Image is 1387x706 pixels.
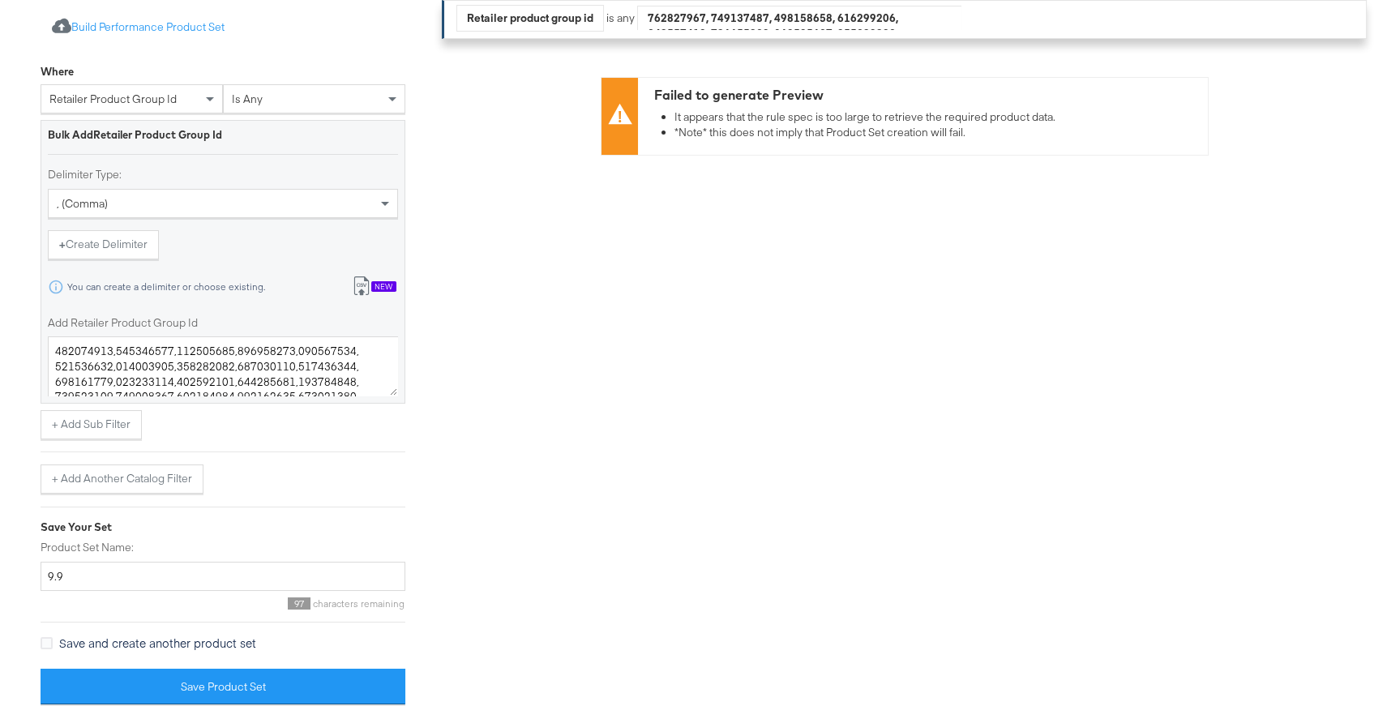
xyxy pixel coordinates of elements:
[41,597,405,610] div: characters remaining
[674,110,1200,126] li: It appears that the rule spec is too large to retrieve the required product data.
[638,6,961,30] div: 762827967, 749137487, 498158658, 616299206, 342557418, 726655239, 069595637, 955329283, 226114107...
[457,6,603,31] div: Retailer product group id
[57,196,108,211] span: , (comma)
[41,464,203,494] button: + Add Another Catalog Filter
[288,597,310,610] span: 97
[49,92,177,106] span: retailer product group id
[48,336,398,396] textarea: 482074913,545346577,112505685,896958273,090567534,521536632,014003905,358282082,687030110,5174363...
[48,127,398,143] div: Bulk Add Retailer Product Group Id
[59,237,66,252] strong: +
[59,635,256,651] span: Save and create another product set
[66,281,266,293] div: You can create a delimiter or choose existing.
[41,520,405,535] div: Save Your Set
[48,230,159,259] button: +Create Delimiter
[41,669,405,705] button: Save Product Set
[604,11,637,26] div: is any
[232,92,263,106] span: is any
[41,410,142,439] button: + Add Sub Filter
[48,167,398,182] label: Delimiter Type:
[371,281,396,293] div: New
[674,125,1200,140] li: *Note* this does not imply that Product Set creation will fail.
[41,64,74,79] div: Where
[41,562,405,592] input: Give your set a descriptive name
[41,540,405,555] label: Product Set Name:
[41,13,236,43] button: Build Performance Product Set
[340,272,408,302] button: New
[654,86,1200,105] div: Failed to generate Preview
[48,315,398,331] label: Add Retailer Product Group Id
